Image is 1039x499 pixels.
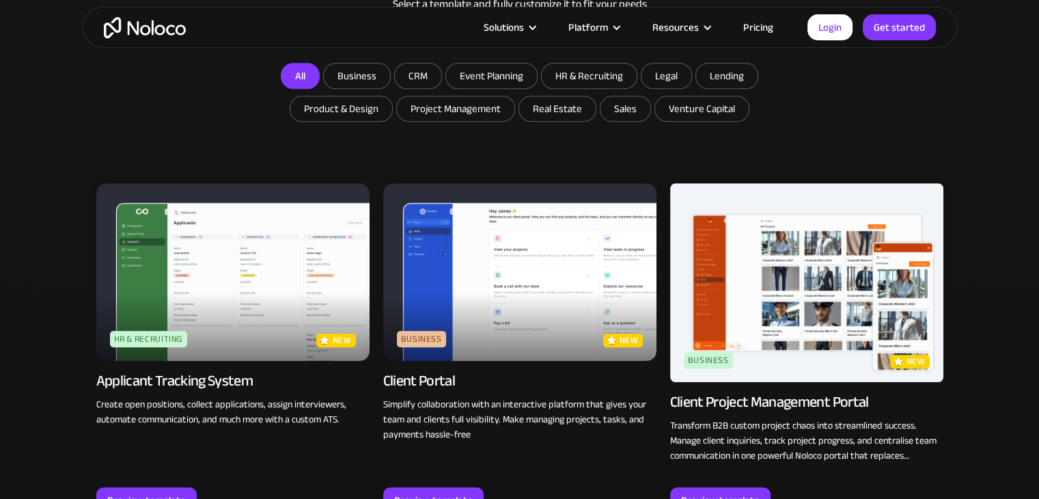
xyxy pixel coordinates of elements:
[397,331,446,347] div: Business
[807,14,853,40] a: Login
[684,352,733,368] div: Business
[620,334,639,347] p: new
[110,331,188,347] div: HR & Recruiting
[568,18,608,36] div: Platform
[247,63,793,125] form: Email Form
[652,18,699,36] div: Resources
[670,392,869,412] div: Client Project Management Portal
[281,63,320,89] a: All
[670,418,943,463] p: Transform B2B custom project chaos into streamlined success. Manage client inquiries, track proje...
[96,397,370,427] p: Create open positions, collect applications, assign interviewers, automate communication, and muc...
[906,355,926,368] p: new
[551,18,635,36] div: Platform
[726,18,790,36] a: Pricing
[484,18,524,36] div: Solutions
[333,334,352,347] p: new
[467,18,551,36] div: Solutions
[96,371,253,390] div: Applicant Tracking System
[383,371,455,390] div: Client Portal
[635,18,726,36] div: Resources
[863,14,936,40] a: Get started
[383,397,656,442] p: Simplify collaboration with an interactive platform that gives your team and clients full visibil...
[104,17,186,38] a: home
